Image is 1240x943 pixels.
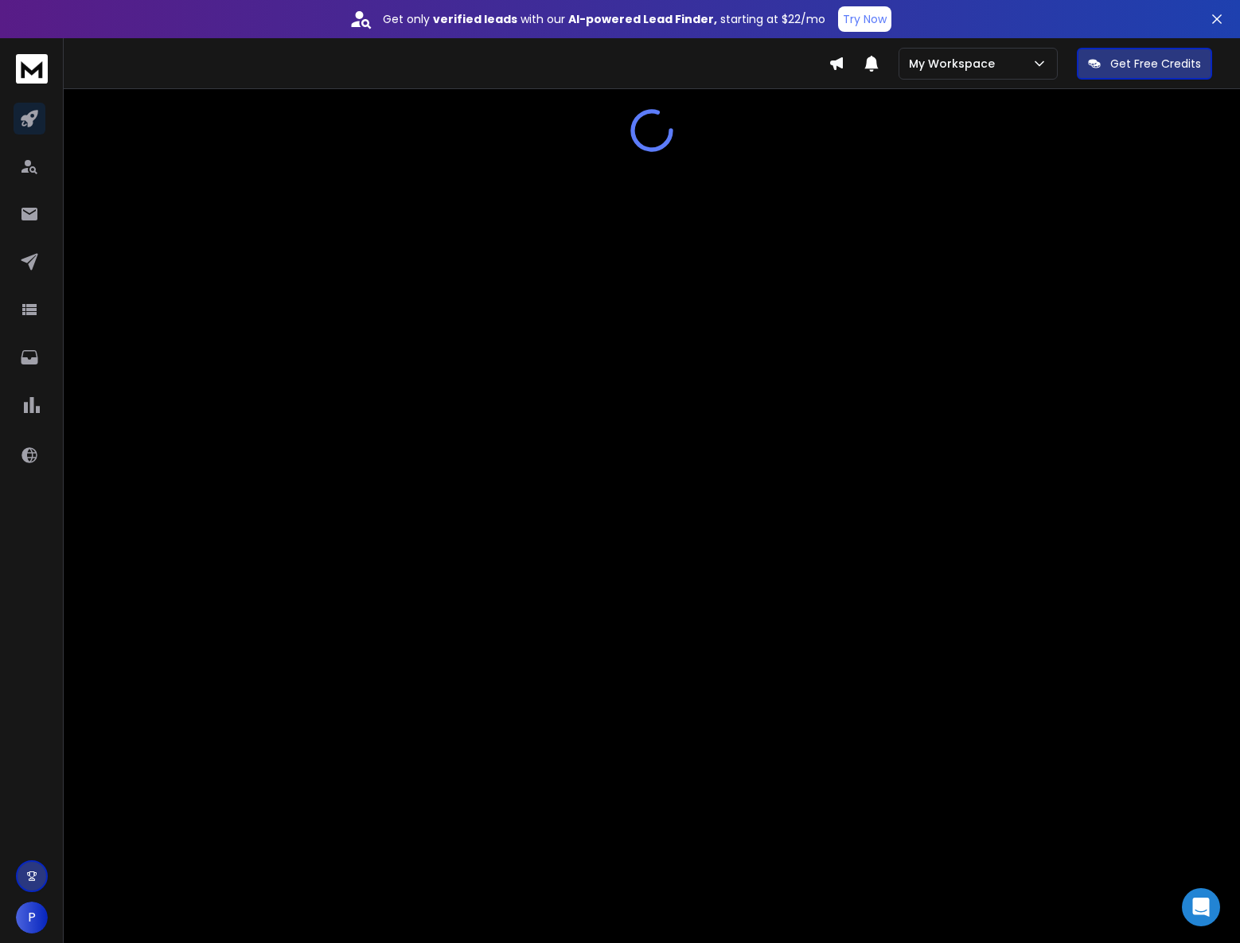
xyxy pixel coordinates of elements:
strong: AI-powered Lead Finder, [568,11,717,27]
button: Get Free Credits [1077,48,1212,80]
strong: verified leads [433,11,517,27]
p: Get only with our starting at $22/mo [383,11,825,27]
button: P [16,902,48,933]
p: Get Free Credits [1110,56,1201,72]
img: logo [16,54,48,84]
p: My Workspace [909,56,1001,72]
div: Open Intercom Messenger [1182,888,1220,926]
p: Try Now [843,11,887,27]
button: Try Now [838,6,891,32]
